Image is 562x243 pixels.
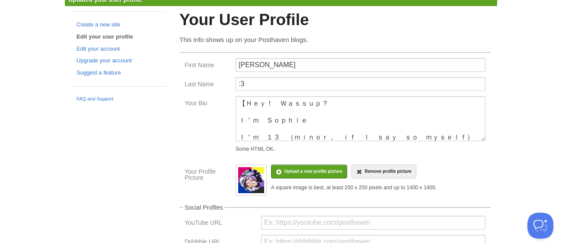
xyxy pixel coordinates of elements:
[236,96,485,141] textarea: 【﻿Ｈｅｙ！ Ｗａｓｓｕｐ？ Ｉ＇ｍ Ｓｏｐｈｉｅ Ｉ＇ｍ １３ （ｍｉｎｏｒ， ｉｆ Ｉ ｓａｙ ｓｏ ｍｙｓｅｌｆ） ａｎｄ Ｎｏｎ－Ｂｉｎａｒｙ／Ｂｉ Ａｕｔｉｓｔｉｃ （ｉｎ ｔｈｅ Ｎ...
[185,62,230,70] label: First Name
[185,100,230,108] label: Your Bio
[271,185,437,190] div: A square image is best, at least 200 x 200 pixels and up to 1400 x 1400.
[261,216,485,230] input: Ex: https://youtube.com/posthaven
[77,56,161,65] a: Upgrade your account
[185,220,256,228] label: YouTube URL
[179,11,491,29] h2: Your User Profile
[77,32,161,42] a: Edit your user profile
[185,81,230,89] label: Last Name
[238,167,264,193] img: uploads%2F2025-09-27%2F15%2F125127%2FtYVB4h6As_TJn9VaOC_TmgDixak%2Fs3ul10%2F2025_09_20_0of_Kleki.png
[364,169,411,174] span: Remove profile picture
[77,45,161,54] a: Edit your account
[179,35,491,44] p: This info shows up on your Posthaven blogs.
[351,165,416,178] a: Remove profile picture
[284,169,342,174] span: Upload a new profile picture
[236,146,485,152] div: Some HTML OK.
[77,68,161,78] a: Suggest a feature
[185,168,230,183] label: Your Profile Picture
[527,213,553,239] iframe: Help Scout Beacon - Open
[183,204,224,211] legend: Social Profiles
[77,95,161,103] a: FAQ and Support
[77,20,161,29] a: Create a new site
